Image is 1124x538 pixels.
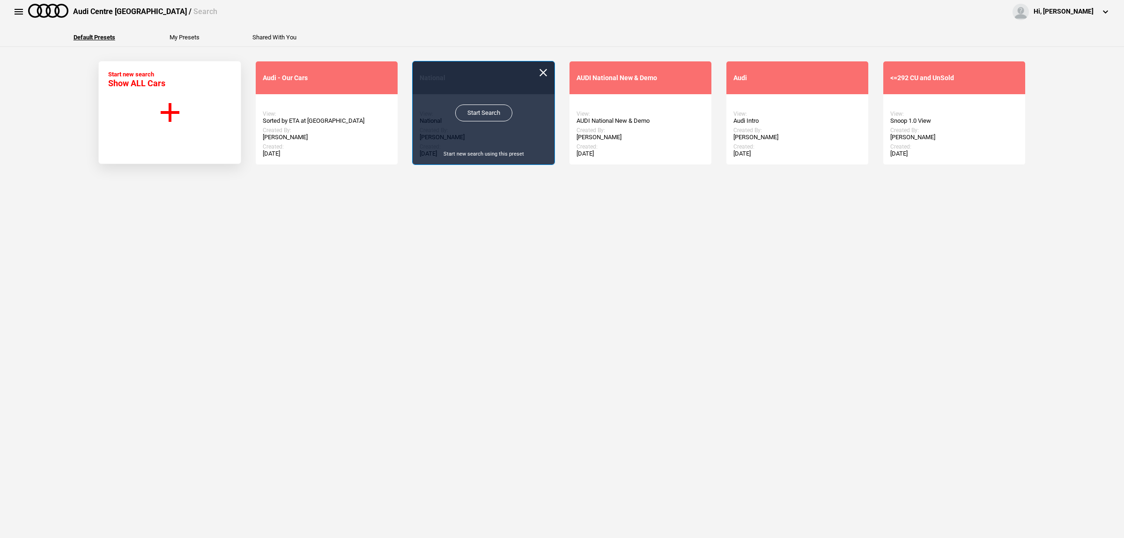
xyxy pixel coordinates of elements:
div: Hi, [PERSON_NAME] [1034,7,1094,16]
span: Show ALL Cars [108,78,165,88]
div: Created: [577,143,704,150]
div: Start new search [108,71,165,88]
div: Created By: [733,127,861,134]
div: Sorted by ETA at [GEOGRAPHIC_DATA] [263,117,391,125]
div: [DATE] [577,150,704,157]
div: View: [577,111,704,117]
a: Start Search [455,105,512,121]
div: View: [890,111,1018,117]
div: Created By: [890,127,1018,134]
div: Created: [733,143,861,150]
div: Created: [263,143,391,150]
button: Start new search Show ALL Cars [98,61,241,164]
div: AUDI National New & Demo [577,74,704,82]
div: [DATE] [733,150,861,157]
div: Snoop 1.0 View [890,117,1018,125]
div: View: [733,111,861,117]
div: <=292 CU and UnSold [890,74,1018,82]
div: [DATE] [263,150,391,157]
div: [PERSON_NAME] [263,134,391,141]
div: AUDI National New & Demo [577,117,704,125]
button: My Presets [170,34,200,40]
div: Audi Centre [GEOGRAPHIC_DATA] / [73,7,217,17]
div: Created By: [263,127,391,134]
div: Start new search using this preset [413,150,555,157]
div: [PERSON_NAME] [890,134,1018,141]
div: Audi Intro [733,117,861,125]
span: Search [193,7,217,16]
button: Default Presets [74,34,115,40]
img: audi.png [28,4,68,18]
div: Created: [890,143,1018,150]
div: [DATE] [890,150,1018,157]
div: Audi - Our Cars [263,74,391,82]
div: View: [263,111,391,117]
div: Created By: [577,127,704,134]
button: Shared With You [252,34,296,40]
div: [PERSON_NAME] [577,134,704,141]
div: [PERSON_NAME] [733,134,861,141]
div: Audi [733,74,861,82]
